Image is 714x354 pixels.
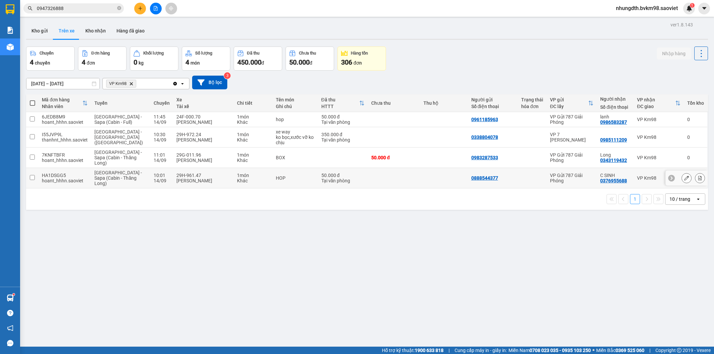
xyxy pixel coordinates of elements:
strong: 1900 633 818 [415,348,444,353]
div: Chuyến [39,51,54,56]
div: xe way [276,129,314,135]
div: 7KNFTBFR [42,152,88,158]
span: 4 [30,58,33,66]
svg: Clear all [172,81,178,86]
span: Miền Nam [508,347,591,354]
div: VP gửi [550,97,588,102]
div: Tài xế [176,104,230,109]
span: 4 [82,58,85,66]
div: 350.000 đ [321,132,365,137]
div: ĐC lấy [550,104,588,109]
span: 1 [691,3,693,8]
button: aim [165,3,177,14]
div: VP Gửi 787 Giải Phóng [550,114,593,125]
span: đ [310,60,312,66]
div: Nhân viên [42,104,82,109]
div: VP Km98 [637,175,681,181]
strong: 0369 525 060 [616,348,644,353]
button: Đơn hàng4đơn [78,47,127,71]
div: 29G-011.96 [176,152,230,158]
th: Toggle SortBy [634,94,684,112]
div: Khác [237,178,269,183]
button: 1 [630,194,640,204]
button: Đã thu450.000đ [234,47,282,71]
div: 1 món [237,114,269,119]
sup: 3 [224,72,231,79]
div: hóa đơn [521,104,543,109]
div: Khác [237,158,269,163]
span: question-circle [7,310,13,316]
div: 0376955688 [600,178,627,183]
div: Tồn kho [687,100,704,106]
div: 29H-972.24 [176,132,230,137]
div: C SINH [600,173,630,178]
span: copyright [677,348,682,353]
span: Hỗ trợ kỹ thuật: [382,347,444,354]
div: 29H-961.47 [176,173,230,178]
span: 0 [134,58,137,66]
span: đ [261,60,264,66]
div: 0986583287 [600,119,627,125]
strong: 0708 023 035 - 0935 103 250 [530,348,591,353]
span: nhungdth.bvkm98.saoviet [611,4,683,12]
div: 14/09 [154,158,170,163]
button: Hàng tồn306đơn [337,47,386,71]
button: caret-down [698,3,710,14]
button: plus [134,3,146,14]
div: ko bọc,xước vỡ ko chịu [276,135,314,145]
button: Khối lượng0kg [130,47,178,71]
div: VP Gửi 787 Giải Phóng [550,152,593,163]
div: lanh [600,114,630,119]
img: icon-new-feature [686,5,692,11]
span: [GEOGRAPHIC_DATA] - Sapa (Cabin - Thăng Long) [94,170,142,186]
div: [PERSON_NAME] [176,119,230,125]
th: Toggle SortBy [318,94,368,112]
svg: open [180,81,185,86]
div: Khác [237,119,269,125]
span: VP Km98, close by backspace [106,80,136,88]
svg: open [696,196,701,202]
div: Sửa đơn hàng [682,173,692,183]
div: 11:01 [154,152,170,158]
div: Hàng tồn [351,51,368,56]
div: 10:30 [154,132,170,137]
svg: Delete [129,82,133,86]
sup: 1 [13,293,15,295]
div: 1 món [237,173,269,178]
div: hoant_hhhn.saoviet [42,178,88,183]
div: 14/09 [154,137,170,143]
button: Nhập hàng [657,48,691,60]
div: 0985111209 [600,137,627,143]
div: hop [276,117,314,122]
div: BOX [276,155,314,160]
span: close-circle [117,5,121,12]
span: 450.000 [237,58,261,66]
span: đơn [353,60,362,66]
button: Chưa thu50.000đ [286,47,334,71]
button: Kho gửi [26,23,53,39]
div: Khác [237,137,269,143]
input: Tìm tên, số ĐT hoặc mã đơn [37,5,116,12]
img: warehouse-icon [7,294,14,301]
div: Người gửi [471,97,514,102]
div: 0 [687,135,704,140]
sup: 1 [690,3,695,8]
div: HTTT [321,104,359,109]
span: aim [169,6,173,11]
div: Đơn hàng [91,51,110,56]
span: Cung cấp máy in - giấy in: [455,347,507,354]
div: VP Km98 [637,135,681,140]
div: VP Gửi 787 Giải Phóng [550,173,593,183]
span: [GEOGRAPHIC_DATA] - Sapa (Cabin - Thăng Long) [94,150,142,166]
div: hoant_hhhn.saoviet [42,158,88,163]
span: Miền Bắc [596,347,644,354]
span: 306 [341,58,352,66]
div: ver 1.8.143 [670,21,693,28]
img: warehouse-icon [7,43,14,51]
input: Select a date range. [26,78,99,89]
span: [GEOGRAPHIC_DATA] - Sapa (Cabin - Full) [94,114,142,125]
div: Số điện thoại [471,104,514,109]
div: VP Km98 [637,117,681,122]
div: I55JVP9L [42,132,88,137]
div: Long [600,152,630,158]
